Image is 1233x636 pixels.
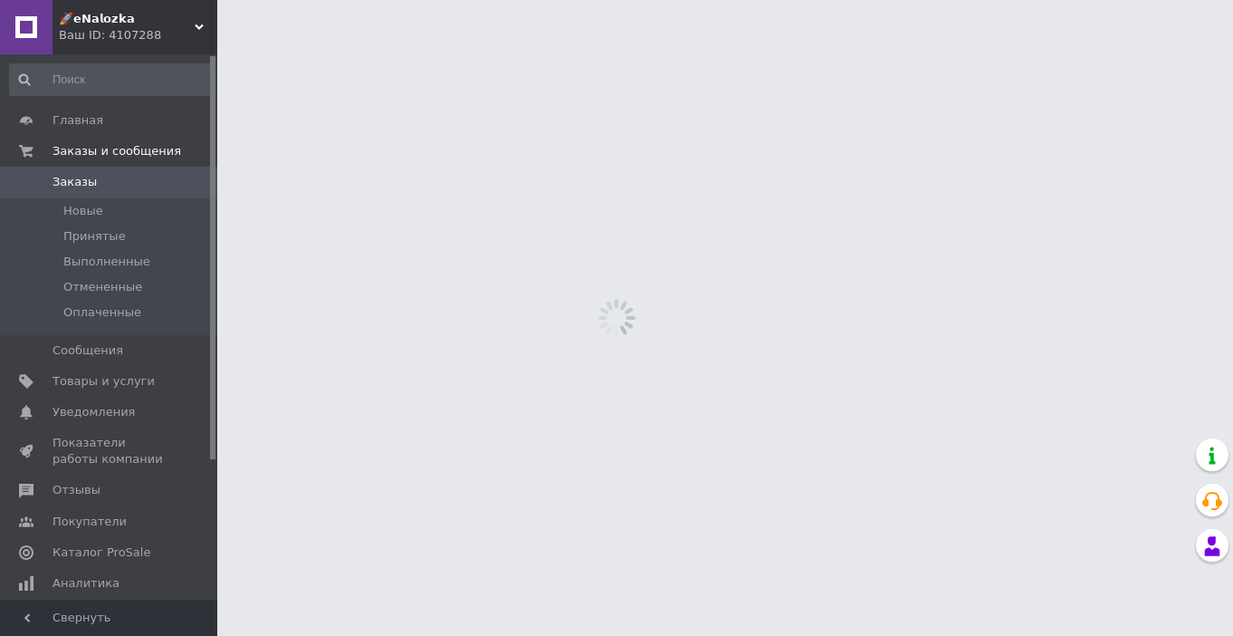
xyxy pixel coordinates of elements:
span: Отмененные [63,279,142,295]
span: Главная [53,112,103,129]
span: Новые [63,203,103,219]
span: Сообщения [53,342,123,359]
span: Каталог ProSale [53,544,150,561]
span: Аналитика [53,575,119,592]
span: Отзывы [53,482,100,498]
span: Оплаченные [63,304,141,321]
span: Заказы [53,174,97,190]
span: Уведомления [53,404,135,420]
span: Выполненные [63,254,150,270]
span: Заказы и сообщения [53,143,181,159]
span: 🚀𝗲𝗡𝗮𝗹𝗼𝘇𝗸𝗮 [59,11,195,27]
input: Поиск [9,63,214,96]
span: Покупатели [53,514,127,530]
span: Принятые [63,228,126,245]
span: Товары и услуги [53,373,155,390]
span: Показатели работы компании [53,435,167,467]
div: Ваш ID: 4107288 [59,27,217,43]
